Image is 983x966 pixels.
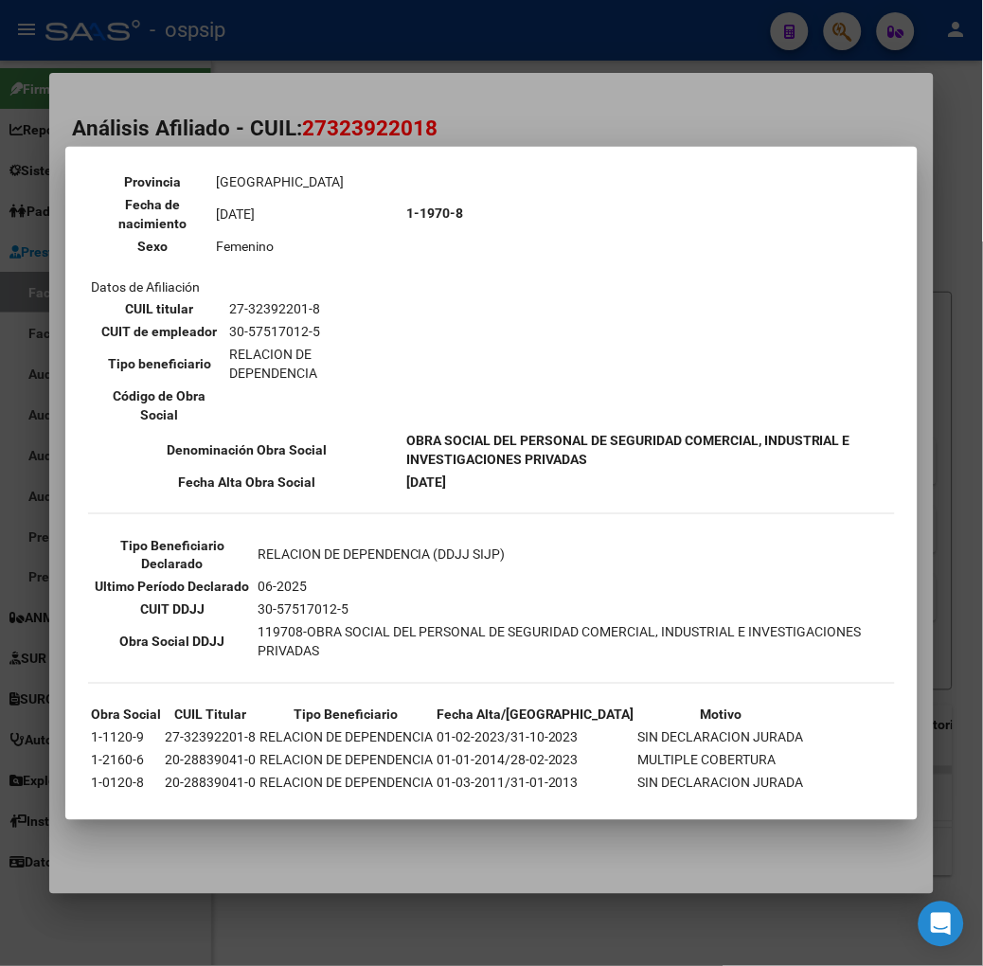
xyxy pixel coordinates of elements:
[259,727,434,748] td: RELACION DE DEPENDENCIA
[90,750,162,771] td: 1-2160-6
[93,321,226,342] th: CUIT de empleador
[93,344,226,384] th: Tipo beneficiario
[637,705,805,725] th: Motivo
[436,750,635,771] td: 01-01-2014/28-02-2023
[406,433,850,467] b: OBRA SOCIAL DEL PERSONAL DE SEGURIDAD COMERCIAL, INDUSTRIAL E INVESTIGACIONES PRIVADAS
[436,773,635,794] td: 01-03-2011/31-01-2013
[259,796,434,816] td: RELACION DE DEPENDENCIA
[93,194,213,234] th: Fecha de nacimiento
[228,344,401,384] td: RELACION DE DEPENDENCIA
[90,727,162,748] td: 1-1120-9
[919,902,964,947] div: Open Intercom Messenger
[257,599,893,620] td: 30-57517012-5
[228,321,401,342] td: 30-57517012-5
[215,194,401,234] td: [DATE]
[164,705,257,725] th: CUIL Titular
[93,236,213,257] th: Sexo
[257,577,893,598] td: 06-2025
[90,535,255,575] th: Tipo Beneficiario Declarado
[257,535,893,575] td: RELACION DE DEPENDENCIA (DDJJ SIJP)
[90,622,255,662] th: Obra Social DDJJ
[257,622,893,662] td: 119708-OBRA SOCIAL DEL PERSONAL DE SEGURIDAD COMERCIAL, INDUSTRIAL E INVESTIGACIONES PRIVADAS
[436,705,635,725] th: Fecha Alta/[GEOGRAPHIC_DATA]
[406,206,463,221] b: 1-1970-8
[90,577,255,598] th: Ultimo Período Declarado
[93,171,213,192] th: Provincia
[637,727,805,748] td: SIN DECLARACION JURADA
[259,750,434,771] td: RELACION DE DEPENDENCIA
[637,796,805,816] td: SIN DECLARACION JURADA
[637,773,805,794] td: SIN DECLARACION JURADA
[93,298,226,319] th: CUIL titular
[436,796,635,816] td: 01-03-2011/31-10-2011
[93,385,226,425] th: Código de Obra Social
[90,472,403,492] th: Fecha Alta Obra Social
[164,750,257,771] td: 20-28839041-0
[164,796,257,816] td: 20-28839041-0
[259,773,434,794] td: RELACION DE DEPENDENCIA
[90,599,255,620] th: CUIT DDJJ
[90,430,403,470] th: Denominación Obra Social
[90,773,162,794] td: 1-0120-8
[90,796,162,816] td: 1-0120-8
[637,750,805,771] td: MULTIPLE COBERTURA
[164,773,257,794] td: 20-28839041-0
[406,474,446,490] b: [DATE]
[90,705,162,725] th: Obra Social
[436,727,635,748] td: 01-02-2023/31-10-2023
[259,705,434,725] th: Tipo Beneficiario
[228,298,401,319] td: 27-32392201-8
[215,236,401,257] td: Femenino
[164,727,257,748] td: 27-32392201-8
[215,171,401,192] td: [GEOGRAPHIC_DATA]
